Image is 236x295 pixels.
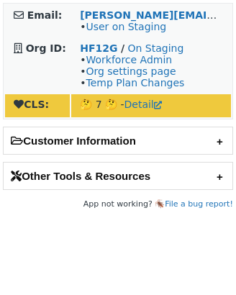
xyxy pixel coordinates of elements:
span: • • • [80,54,184,88]
a: On Staging [127,42,183,54]
a: Workforce Admin [86,54,172,65]
strong: Org ID: [26,42,66,54]
a: Temp Plan Changes [86,77,184,88]
strong: CLS: [14,99,49,110]
a: Detail [124,99,162,110]
h2: Customer Information [4,127,232,154]
footer: App not working? 🪳 [3,197,233,212]
strong: / [121,42,124,54]
a: File a bug report! [165,199,233,209]
td: 🤔 7 🤔 - [71,94,231,117]
span: • [80,21,166,32]
a: Org settings page [86,65,176,77]
h2: Other Tools & Resources [4,163,232,189]
a: HF12G [80,42,117,54]
a: User on Staging [86,21,166,32]
strong: Email: [27,9,63,21]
